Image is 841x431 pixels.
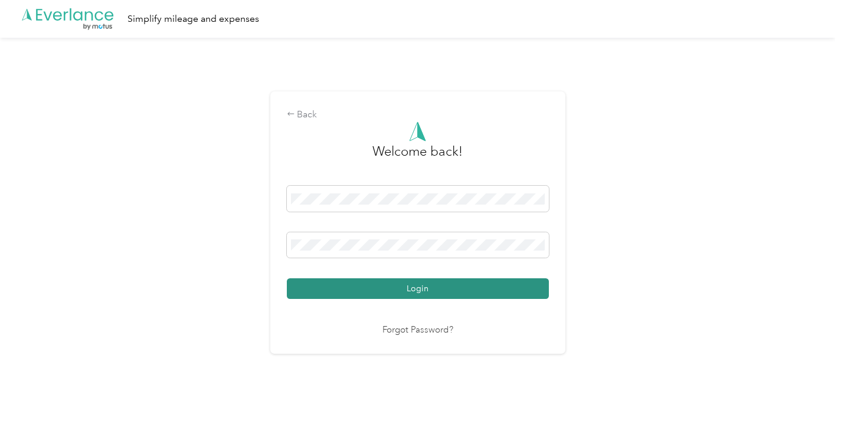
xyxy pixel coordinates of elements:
a: Forgot Password? [382,324,453,337]
div: Back [287,108,549,122]
h3: greeting [372,142,463,173]
div: Simplify mileage and expenses [127,12,259,27]
button: Login [287,278,549,299]
iframe: Everlance-gr Chat Button Frame [775,365,841,431]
